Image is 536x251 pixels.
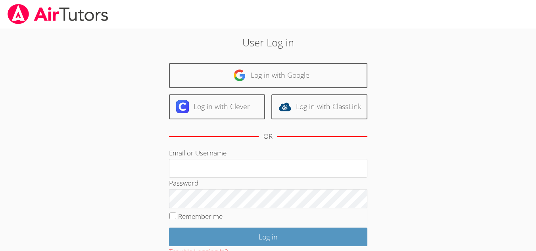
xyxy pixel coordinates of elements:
[123,35,413,50] h2: User Log in
[169,63,367,88] a: Log in with Google
[271,94,367,119] a: Log in with ClassLink
[176,100,189,113] img: clever-logo-6eab21bc6e7a338710f1a6ff85c0baf02591cd810cc4098c63d3a4b26e2feb20.svg
[169,228,367,246] input: Log in
[263,131,273,142] div: OR
[7,4,109,24] img: airtutors_banner-c4298cdbf04f3fff15de1276eac7730deb9818008684d7c2e4769d2f7ddbe033.png
[169,148,227,157] label: Email or Username
[178,212,223,221] label: Remember me
[169,178,198,188] label: Password
[279,100,291,113] img: classlink-logo-d6bb404cc1216ec64c9a2012d9dc4662098be43eaf13dc465df04b49fa7ab582.svg
[169,94,265,119] a: Log in with Clever
[233,69,246,82] img: google-logo-50288ca7cdecda66e5e0955fdab243c47b7ad437acaf1139b6f446037453330a.svg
